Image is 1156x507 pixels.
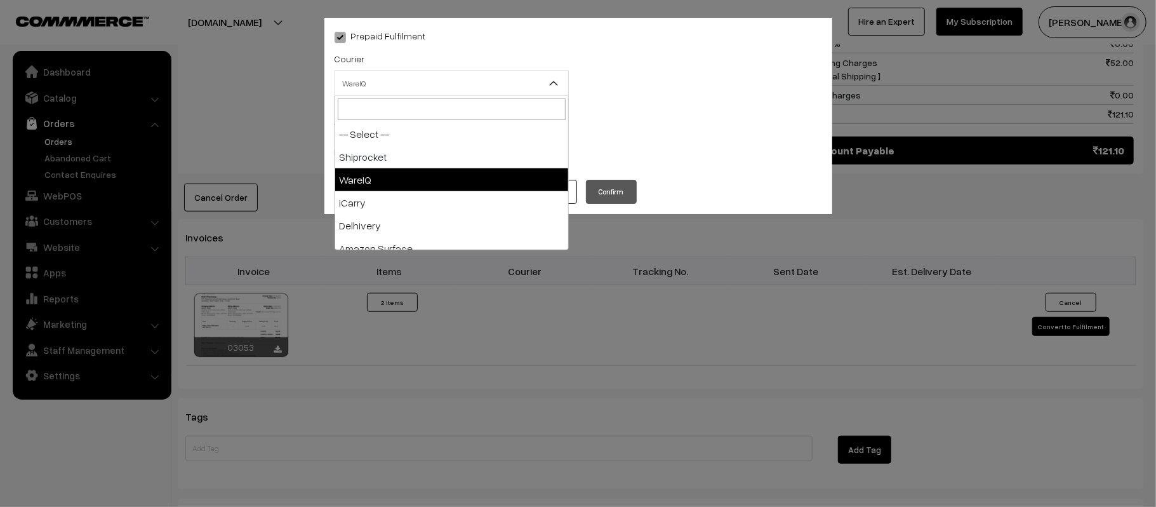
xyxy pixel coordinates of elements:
label: Prepaid Fulfilment [335,29,426,43]
p: WareIQ Pickup Locations [335,119,822,134]
button: Confirm [586,180,637,204]
p: No pickup locations found [335,144,822,159]
label: Courier [335,52,365,65]
li: -- Select -- [335,123,568,145]
li: Amazon Surface [335,237,568,260]
span: WareIQ [335,72,568,95]
span: WareIQ [335,71,569,96]
li: iCarry [335,191,568,214]
li: WareIQ [335,168,568,191]
li: Delhivery [335,214,568,237]
li: Shiprocket [335,145,568,168]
